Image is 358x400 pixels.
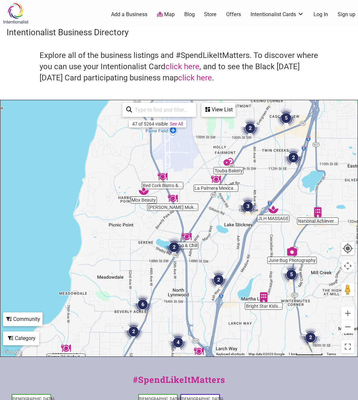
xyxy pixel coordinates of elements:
button: Zoom out [341,320,354,333]
div: Nori Teriyaki Mukilteo [168,193,178,203]
a: Add a Business [111,11,147,18]
div: Filter by category [3,331,39,345]
div: See a list of the visible businesses [201,103,236,117]
div: 2 [283,148,303,167]
div: 2 [301,328,320,347]
div: La Palmera Mexican Restaurant [211,174,221,184]
a: Blog [184,11,195,18]
div: 6 [133,295,153,314]
h3: Intentionalist Business Directory [7,26,351,38]
div: Community [4,313,42,326]
div: Bright Star Kids Academy [259,292,269,302]
a: See All [170,121,183,127]
div: Pho & Chill [182,232,192,242]
div: 4 [168,332,188,352]
div: Bistro 76 Cafe & Catering [61,343,71,353]
a: Map [157,11,175,18]
a: Offers [226,11,241,18]
div: Touba Bakery [224,157,233,167]
div: 5 [282,265,301,284]
a: click here [178,73,212,82]
div: 47 of 5264 visible [132,121,168,127]
div: Red Cork Bistro & Catering [158,172,167,182]
a: Store [204,11,217,18]
div: National Achiever Services [313,207,323,217]
div: 3 [238,196,258,216]
button: Keyboard shortcuts [216,352,245,357]
div: JLH MASSAGE [268,205,278,214]
button: Your Location [341,242,354,255]
a: Open this area in Google Maps (opens a new window) [2,348,24,357]
button: Zoom in [341,307,354,320]
div: Type to search and filter [122,103,196,117]
div: June Bug Photography [287,246,297,256]
a: Intentionalist Cards [251,11,304,18]
div: Chili Basil Thai Grill [194,346,204,356]
div: 2 [209,270,228,290]
div: Filter by Community [3,312,43,326]
h4: Explore all of the business listings and #SpendLikeItMatters. To discover where you can use your ... [40,50,318,83]
div: 5 [276,108,296,128]
img: Google [2,348,24,357]
button: Drag Pegman onto the map to open Street View [341,283,354,296]
div: Mox Beauty [139,186,149,196]
button: Map Scale: 1 km per 78 pixels [286,352,325,357]
button: Toggle fullscreen view [341,339,355,354]
div: 2 [240,118,260,138]
a: Sign up [338,11,355,18]
a: click here [165,62,199,71]
input: Type to find and filter... [132,103,192,116]
div: 2 [164,237,184,257]
div: Category [4,332,39,345]
a: Terms (opens in new tab) [327,352,336,356]
a: Log In [313,11,328,18]
div: View List [202,103,235,116]
span: Map data ©2025 Google [249,352,284,356]
button: Map camera controls [341,259,354,272]
div: 2 [124,322,143,341]
span: 1 km [288,352,296,356]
